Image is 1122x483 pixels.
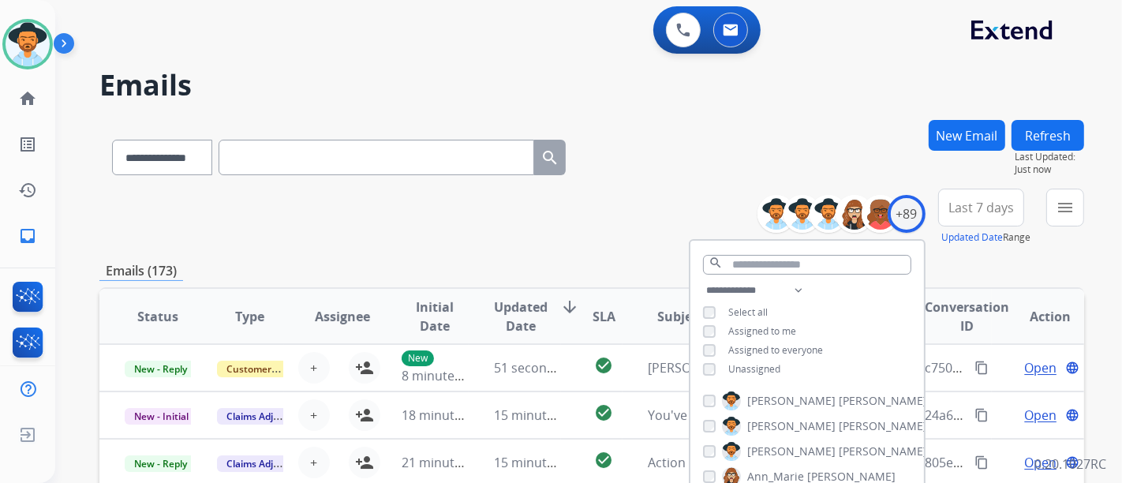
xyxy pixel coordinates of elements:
span: [PERSON_NAME] [747,393,836,409]
mat-icon: search [709,256,723,270]
mat-icon: check_circle [594,356,613,375]
span: Assignee [315,307,370,326]
mat-icon: person_add [355,358,374,377]
mat-icon: home [18,89,37,108]
span: Open [1024,358,1057,377]
span: Subject [657,307,704,326]
mat-icon: content_copy [974,361,989,375]
span: 8 minutes ago [402,367,486,384]
button: + [298,352,330,384]
p: 0.20.1027RC [1034,455,1106,474]
div: +89 [888,195,926,233]
button: Updated Date [941,231,1003,244]
span: Assigned to everyone [728,343,823,357]
mat-icon: arrow_downward [560,298,579,316]
span: + [311,358,318,377]
span: Last Updated: [1015,151,1084,163]
button: Refresh [1012,120,1084,151]
span: Conversation ID [925,298,1009,335]
span: Customer Support [217,361,320,377]
span: [PERSON_NAME] [839,418,927,434]
span: Initial Date [402,298,468,335]
button: + [298,399,330,431]
span: 51 seconds ago [494,359,586,376]
mat-icon: check_circle [594,403,613,422]
mat-icon: history [18,181,37,200]
mat-icon: content_copy [974,408,989,422]
th: Action [992,289,1084,344]
button: + [298,447,330,478]
span: [PERSON_NAME] Claim [648,359,782,376]
span: Open [1024,406,1057,425]
mat-icon: person_add [355,453,374,472]
span: + [311,406,318,425]
span: 18 minutes ago [402,406,493,424]
mat-icon: content_copy [974,455,989,470]
span: Type [236,307,265,326]
h2: Emails [99,69,1084,101]
span: Status [137,307,178,326]
span: Claims Adjudication [217,408,325,425]
span: SLA [593,307,615,326]
span: [PERSON_NAME] [747,418,836,434]
span: Range [941,230,1030,244]
mat-icon: inbox [18,227,37,245]
p: Emails (173) [99,261,183,281]
span: New - Reply [125,455,196,472]
span: [PERSON_NAME] [839,444,927,459]
mat-icon: check_circle [594,451,613,470]
span: 15 minutes ago [494,454,585,471]
span: Assigned to me [728,324,796,338]
span: [PERSON_NAME] [747,444,836,459]
mat-icon: menu [1056,198,1075,217]
span: Open [1024,453,1057,472]
span: + [311,453,318,472]
span: [PERSON_NAME] [839,393,927,409]
mat-icon: list_alt [18,135,37,154]
img: avatar [6,22,50,66]
span: 21 minutes ago [402,454,493,471]
mat-icon: person_add [355,406,374,425]
span: Just now [1015,163,1084,176]
span: Last 7 days [948,204,1014,211]
mat-icon: language [1065,361,1079,375]
span: Select all [728,305,768,319]
span: Claims Adjudication [217,455,325,472]
span: Updated Date [494,298,548,335]
span: Action required: Extend claim approved for replacement [648,454,983,471]
span: New - Initial [125,408,198,425]
button: New Email [929,120,1005,151]
span: Unassigned [728,362,780,376]
span: New - Reply [125,361,196,377]
mat-icon: language [1065,408,1079,422]
mat-icon: search [540,148,559,167]
button: Last 7 days [938,189,1024,227]
span: 15 minutes ago [494,406,585,424]
p: New [402,350,434,366]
